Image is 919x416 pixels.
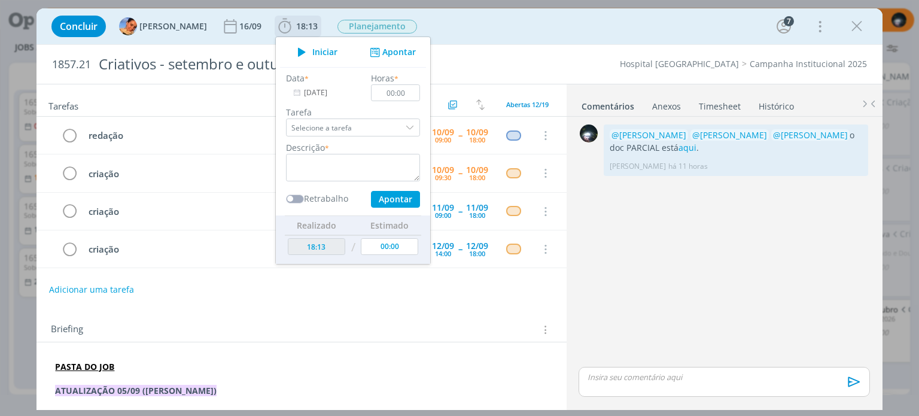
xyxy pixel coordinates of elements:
button: Apontar [367,46,416,59]
a: aqui [678,142,696,153]
span: Concluir [60,22,98,31]
div: redação [83,128,389,143]
span: 18:13 [296,20,318,32]
div: criação [83,166,389,181]
th: Estimado [358,216,422,235]
div: 18:00 [469,174,485,181]
a: Hospital [GEOGRAPHIC_DATA] [620,58,739,69]
div: 10/09 [466,128,488,136]
div: 18:00 [469,250,485,257]
div: 09:00 [435,136,451,143]
div: criação [83,204,389,219]
label: Tarefa [286,106,420,119]
th: Realizado [285,216,348,235]
a: Comentários [581,95,635,113]
button: Concluir [51,16,106,37]
button: 7 [774,17,793,36]
span: Briefing [51,322,83,338]
div: 11/09 [432,204,454,212]
img: arrow-down-up.svg [476,99,485,110]
div: Criativos - setembro e outubro [93,50,522,79]
span: Planejamento [337,20,417,34]
div: criação [83,242,389,257]
a: Campanha Institucional 2025 [750,58,867,69]
span: Tarefas [48,98,78,112]
label: Descrição [286,141,325,154]
span: @[PERSON_NAME] [692,129,767,141]
div: 09:30 [435,174,451,181]
div: 10/09 [432,166,454,174]
a: PASTA DO JOB [55,361,114,372]
button: Apontar [371,191,420,208]
p: o doc PARCIAL está . [610,129,862,154]
div: 12/09 [432,242,454,250]
a: Histórico [758,95,795,113]
div: 12/09 [466,242,488,250]
span: @[PERSON_NAME] [773,129,848,141]
div: 09:00 [435,212,451,218]
button: L[PERSON_NAME] [119,17,207,35]
p: [PERSON_NAME] [610,161,666,172]
div: 7 [784,16,794,26]
span: [PERSON_NAME] [139,22,207,31]
div: 10/09 [432,128,454,136]
span: há 11 horas [668,161,708,172]
div: dialog [36,8,882,410]
div: 11/09 [466,204,488,212]
img: L [119,17,137,35]
button: 18:13 [275,17,321,36]
div: 18:00 [469,212,485,218]
button: Adicionar uma tarefa [48,279,135,300]
td: / [348,235,358,260]
img: G [580,125,598,142]
button: K [399,278,417,296]
span: Abertas 12/19 [506,100,549,109]
span: -- [458,245,462,253]
span: -- [458,169,462,177]
ul: 18:13 [275,37,431,265]
label: Horas [372,72,395,84]
div: 10/09 [466,166,488,174]
label: Retrabalho [304,192,348,205]
div: 18:00 [469,136,485,143]
span: -- [458,207,462,215]
span: 1857.21 [52,58,91,71]
div: 16/09 [239,22,264,31]
div: 14:00 [435,250,451,257]
label: Data [286,72,305,84]
span: Iniciar [312,48,337,56]
span: -- [458,131,462,139]
div: Anexos [652,101,681,113]
strong: ATUALIZAÇÃO 05/09 ([PERSON_NAME]) [55,385,217,396]
button: Planejamento [337,19,418,34]
span: @[PERSON_NAME] [611,129,686,141]
a: Timesheet [698,95,741,113]
button: Iniciar [291,44,338,60]
input: Data [286,84,361,101]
